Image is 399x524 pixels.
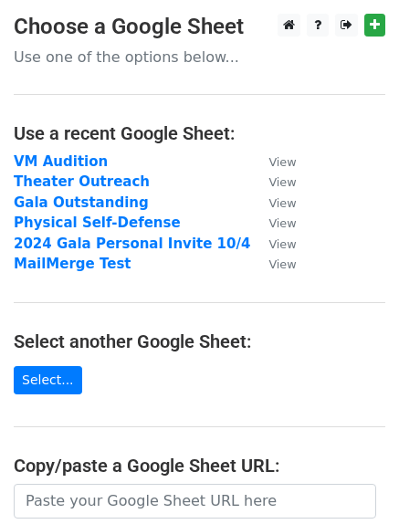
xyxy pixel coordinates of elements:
input: Paste your Google Sheet URL here [14,484,376,519]
a: View [250,215,296,231]
a: View [250,194,296,211]
a: Theater Outreach [14,173,150,190]
small: View [268,216,296,230]
a: View [250,173,296,190]
a: Gala Outstanding [14,194,149,211]
a: VM Audition [14,153,108,170]
a: View [250,153,296,170]
h4: Copy/paste a Google Sheet URL: [14,455,385,477]
p: Use one of the options below... [14,47,385,67]
small: View [268,175,296,189]
small: View [268,257,296,271]
a: View [250,256,296,272]
h4: Select another Google Sheet: [14,330,385,352]
a: MailMerge Test [14,256,131,272]
a: Select... [14,366,82,394]
a: View [250,236,296,252]
h4: Use a recent Google Sheet: [14,122,385,144]
small: View [268,155,296,169]
a: Physical Self-Defense [14,215,181,231]
h3: Choose a Google Sheet [14,14,385,40]
small: View [268,196,296,210]
a: 2024 Gala Personal Invite 10/4 [14,236,250,252]
small: View [268,237,296,251]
